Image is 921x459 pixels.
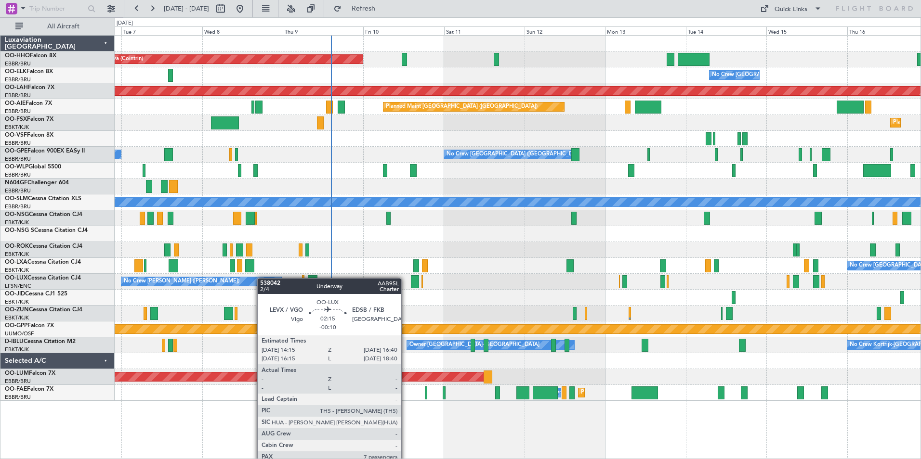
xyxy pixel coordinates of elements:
[5,291,25,297] span: OO-JID
[5,228,88,233] a: OO-NSG SCessna Citation CJ4
[386,370,560,384] div: Planned Maint [GEOGRAPHIC_DATA] ([GEOGRAPHIC_DATA] National)
[283,26,363,35] div: Thu 9
[581,385,665,400] div: Planned Maint Melsbroek Air Base
[5,132,27,138] span: OO-VSF
[5,212,29,217] span: OO-NSG
[5,148,27,154] span: OO-GPE
[29,1,85,16] input: Trip Number
[5,323,27,329] span: OO-GPP
[5,259,27,265] span: OO-LXA
[5,171,31,178] a: EBBR/BRU
[5,228,34,233] span: OO-NSG S
[329,1,387,16] button: Refresh
[363,26,444,35] div: Fri 10
[5,180,69,186] a: N604GFChallenger 604
[5,323,54,329] a: OO-GPPFalcon 7X
[5,101,52,106] a: OO-AIEFalcon 7X
[5,164,61,170] a: OO-WLPGlobal 5500
[5,243,82,249] a: OO-ROKCessna Citation CJ4
[5,275,81,281] a: OO-LUXCessna Citation CJ4
[5,370,55,376] a: OO-LUMFalcon 7X
[5,108,31,115] a: EBBR/BRU
[5,291,67,297] a: OO-JIDCessna CJ1 525
[5,275,27,281] span: OO-LUX
[5,259,81,265] a: OO-LXACessna Citation CJ4
[5,282,31,290] a: LFSN/ENC
[409,338,539,352] div: Owner [GEOGRAPHIC_DATA]-[GEOGRAPHIC_DATA]
[5,386,53,392] a: OO-FAEFalcon 7X
[5,187,31,194] a: EBBR/BRU
[5,164,28,170] span: OO-WLP
[5,69,26,75] span: OO-ELK
[5,85,54,90] a: OO-LAHFalcon 7X
[766,26,847,35] div: Wed 15
[5,339,24,344] span: D-IBLU
[5,92,31,99] a: EBBR/BRU
[5,196,81,202] a: OO-SLMCessna Citation XLS
[525,26,605,35] div: Sun 12
[755,1,827,16] button: Quick Links
[5,243,29,249] span: OO-ROK
[5,378,31,385] a: EBBR/BRU
[5,298,29,306] a: EBKT/KJK
[5,267,29,274] a: EBKT/KJK
[605,26,685,35] div: Mon 13
[5,314,29,321] a: EBKT/KJK
[386,100,538,114] div: Planned Maint [GEOGRAPHIC_DATA] ([GEOGRAPHIC_DATA])
[164,4,209,13] span: [DATE] - [DATE]
[775,5,807,14] div: Quick Links
[121,26,202,35] div: Tue 7
[25,23,102,30] span: All Aircraft
[5,180,27,186] span: N604GF
[5,155,31,163] a: EBBR/BRU
[202,26,283,35] div: Wed 8
[5,330,34,337] a: UUMO/OSF
[5,116,53,122] a: OO-FSXFalcon 7X
[5,339,76,344] a: D-IBLUCessna Citation M2
[5,53,30,59] span: OO-HHO
[5,346,29,353] a: EBKT/KJK
[5,394,31,401] a: EBBR/BRU
[5,386,27,392] span: OO-FAE
[5,370,29,376] span: OO-LUM
[5,212,82,217] a: OO-NSGCessna Citation CJ4
[5,69,53,75] a: OO-ELKFalcon 8X
[124,274,239,289] div: No Crew [PERSON_NAME] ([PERSON_NAME])
[712,68,873,82] div: No Crew [GEOGRAPHIC_DATA] ([GEOGRAPHIC_DATA] National)
[11,19,105,34] button: All Aircraft
[5,101,26,106] span: OO-AIE
[5,196,28,202] span: OO-SLM
[343,5,384,12] span: Refresh
[686,26,766,35] div: Tue 14
[5,132,53,138] a: OO-VSFFalcon 8X
[5,203,31,210] a: EBBR/BRU
[5,148,85,154] a: OO-GPEFalcon 900EX EASy II
[447,147,608,162] div: No Crew [GEOGRAPHIC_DATA] ([GEOGRAPHIC_DATA] National)
[5,307,82,313] a: OO-ZUNCessna Citation CJ4
[117,19,133,27] div: [DATE]
[5,124,29,131] a: EBKT/KJK
[5,219,29,226] a: EBKT/KJK
[5,53,56,59] a: OO-HHOFalcon 8X
[444,26,525,35] div: Sat 11
[5,140,31,147] a: EBBR/BRU
[5,116,27,122] span: OO-FSX
[5,85,28,90] span: OO-LAH
[5,307,29,313] span: OO-ZUN
[5,251,29,258] a: EBKT/KJK
[5,76,31,83] a: EBBR/BRU
[5,60,31,67] a: EBBR/BRU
